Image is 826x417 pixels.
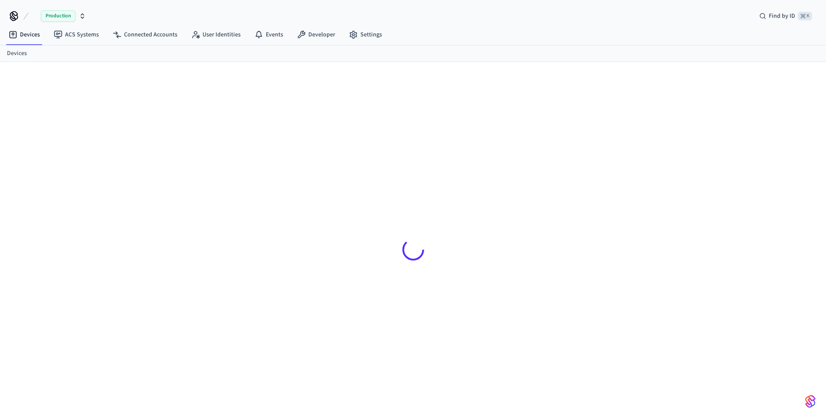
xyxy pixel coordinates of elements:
a: Devices [7,49,27,58]
a: Devices [2,27,47,42]
a: User Identities [184,27,248,42]
a: Settings [342,27,389,42]
a: Developer [290,27,342,42]
div: Find by ID⌘ K [752,8,819,24]
a: Connected Accounts [106,27,184,42]
span: ⌘ K [798,12,812,20]
a: Events [248,27,290,42]
span: Production [41,10,75,22]
a: ACS Systems [47,27,106,42]
span: Find by ID [769,12,795,20]
img: SeamLogoGradient.69752ec5.svg [805,394,816,408]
